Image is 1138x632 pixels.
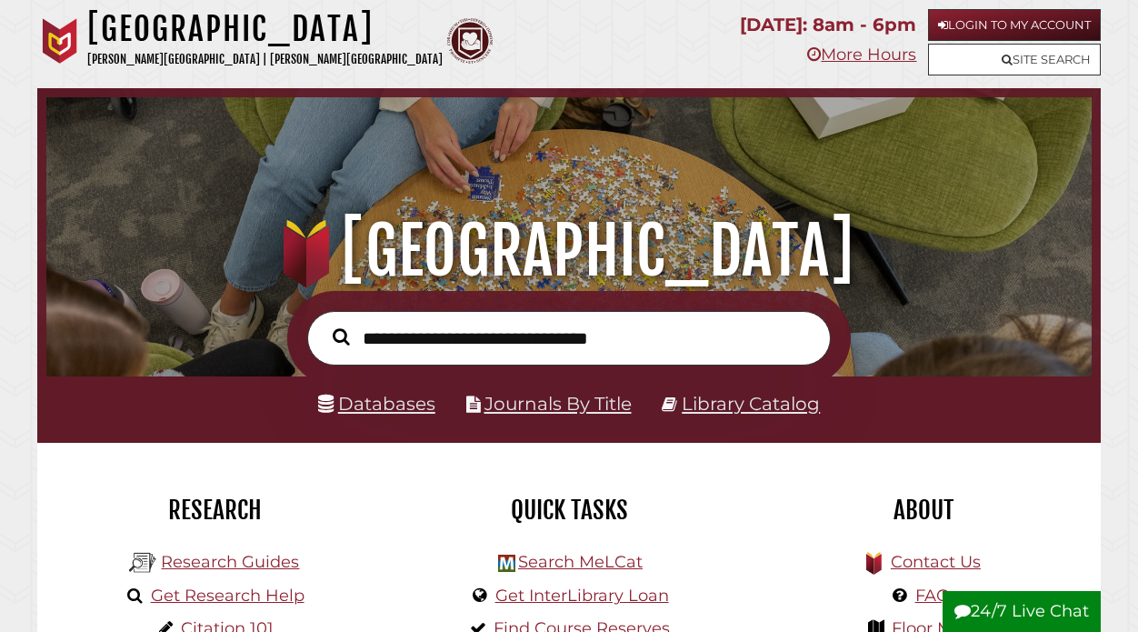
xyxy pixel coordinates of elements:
h2: About [760,495,1087,526]
h2: Quick Tasks [405,495,733,526]
a: Research Guides [161,552,299,572]
a: Contact Us [891,552,981,572]
h1: [GEOGRAPHIC_DATA] [64,211,1074,291]
img: Hekman Library Logo [498,555,515,572]
a: Login to My Account [928,9,1101,41]
a: Databases [318,393,435,415]
a: Library Catalog [682,393,820,415]
a: Site Search [928,44,1101,75]
h2: Research [51,495,378,526]
img: Calvin Theological Seminary [447,18,493,64]
a: Get InterLibrary Loan [495,586,669,606]
a: Get Research Help [151,586,304,606]
a: More Hours [807,45,916,65]
a: Journals By Title [484,393,632,415]
h1: [GEOGRAPHIC_DATA] [87,9,443,49]
img: Hekman Library Logo [129,549,156,577]
p: [DATE]: 8am - 6pm [740,9,916,41]
img: Calvin University [37,18,83,64]
a: Search MeLCat [518,552,643,572]
button: Search [324,324,359,350]
a: FAQs [915,586,958,606]
p: [PERSON_NAME][GEOGRAPHIC_DATA] | [PERSON_NAME][GEOGRAPHIC_DATA] [87,49,443,70]
i: Search [333,327,350,346]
